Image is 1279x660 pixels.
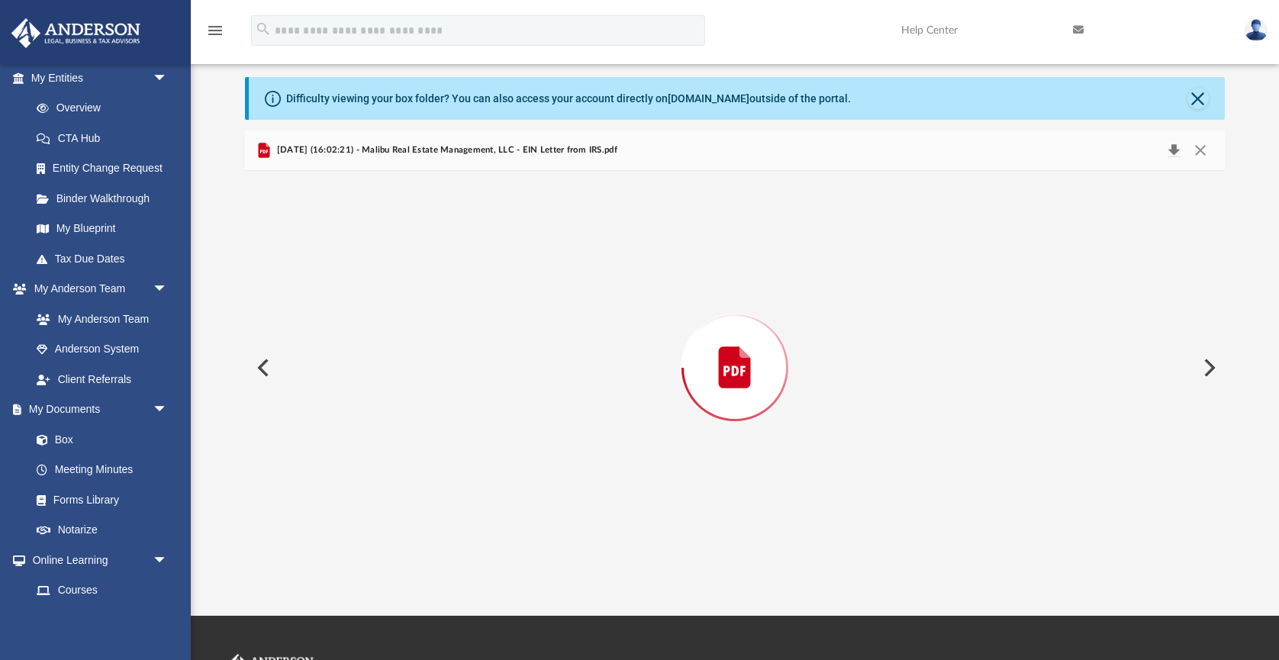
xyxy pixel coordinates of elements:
[21,123,191,153] a: CTA Hub
[255,21,272,37] i: search
[668,92,749,105] a: [DOMAIN_NAME]
[286,91,851,107] div: Difficulty viewing your box folder? You can also access your account directly on outside of the p...
[21,515,183,546] a: Notarize
[21,364,183,394] a: Client Referrals
[245,130,1224,565] div: Preview
[1187,140,1214,161] button: Close
[21,304,176,334] a: My Anderson Team
[1160,140,1187,161] button: Download
[21,605,176,636] a: Video Training
[21,93,191,124] a: Overview
[21,183,191,214] a: Binder Walkthrough
[11,274,183,304] a: My Anderson Teamarrow_drop_down
[206,29,224,40] a: menu
[1245,19,1268,41] img: User Pic
[21,214,183,244] a: My Blueprint
[21,243,191,274] a: Tax Due Dates
[153,545,183,576] span: arrow_drop_down
[11,545,183,575] a: Online Learningarrow_drop_down
[206,21,224,40] i: menu
[21,455,183,485] a: Meeting Minutes
[1187,88,1209,109] button: Close
[21,334,183,365] a: Anderson System
[153,394,183,426] span: arrow_drop_down
[153,274,183,305] span: arrow_drop_down
[21,575,183,606] a: Courses
[11,63,191,93] a: My Entitiesarrow_drop_down
[273,143,617,157] span: [DATE] (16:02:21) - Malibu Real Estate Management, LLC - EIN Letter from IRS.pdf
[21,153,191,184] a: Entity Change Request
[7,18,145,48] img: Anderson Advisors Platinum Portal
[21,485,176,515] a: Forms Library
[245,346,279,389] button: Previous File
[1191,346,1225,389] button: Next File
[11,394,183,425] a: My Documentsarrow_drop_down
[153,63,183,94] span: arrow_drop_down
[21,424,176,455] a: Box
